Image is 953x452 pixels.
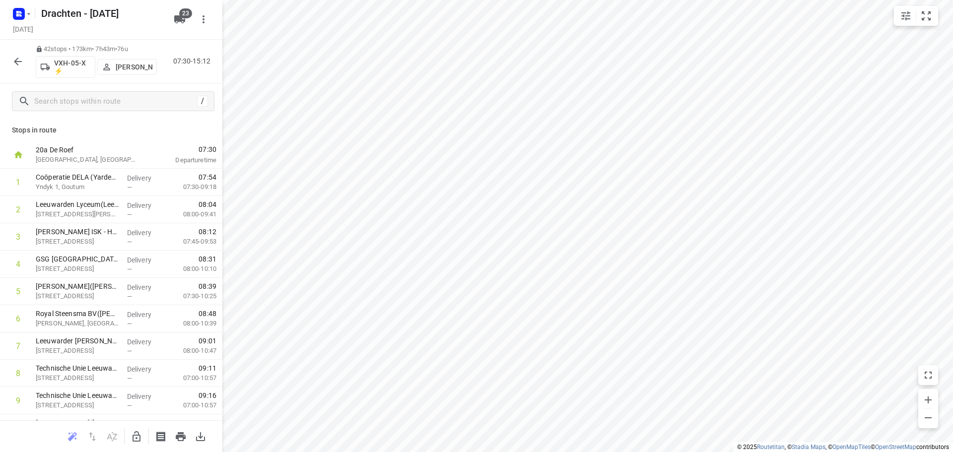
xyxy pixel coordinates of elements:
span: — [127,320,132,327]
h5: Drachten - [DATE] [37,5,166,21]
span: — [127,184,132,191]
p: 08:00-10:39 [167,319,216,328]
div: small contained button group [894,6,938,26]
span: Print route [171,431,191,441]
span: • [115,45,117,53]
p: Technische Unie Leeuwarden - Poolsterweg(Ronnie Schievink) [36,390,119,400]
div: / [197,96,208,107]
p: 07:30-09:18 [167,182,216,192]
span: Reoptimize route [63,431,82,441]
p: Irenestraat 5, Leeuwarden [36,264,119,274]
p: Leeuwarder Beton Centrale(Ronald Van Asperen) [36,336,119,346]
button: Map settings [896,6,916,26]
div: 8 [16,369,20,378]
p: Delivery [127,310,164,320]
p: Technische Unie Leeuwarden - Zuiderkruisweg(Bouwe Jan Prins) [36,363,119,373]
p: Delivery [127,255,164,265]
p: Departure time [151,155,216,165]
a: Routetitan [757,444,785,451]
p: VXH-05-X ⚡ [54,59,91,75]
div: 9 [16,396,20,405]
div: 1 [16,178,20,187]
span: 08:48 [199,309,216,319]
div: 7 [16,341,20,351]
p: Delivery [127,419,164,429]
p: Yndyk 1, Goutum [36,182,119,192]
li: © 2025 , © , © © contributors [737,444,949,451]
p: 07:00-10:57 [167,373,216,383]
p: 07:30-15:12 [173,56,214,66]
span: 23 [179,8,192,18]
span: 76u [117,45,128,53]
span: — [127,347,132,355]
p: Delivery [127,228,164,238]
p: Doctor Jacob Botkeweg 3, Leeuwarden [36,209,119,219]
input: Search stops within route [34,94,197,109]
span: — [127,211,132,218]
p: [STREET_ADDRESS] [36,237,119,247]
p: Royal Steensma BV(Albert Seinen) [36,309,119,319]
p: Firda Cios Leeuwarden(Jasper Raap) [36,281,119,291]
span: 09:11 [199,363,216,373]
p: GSG Gomarus College Leeuwarden - Irenestraat(Aureila Ruis) [36,254,119,264]
p: [STREET_ADDRESS] [36,373,119,383]
p: 08:00-09:41 [167,209,216,219]
span: 09:22 [199,418,216,428]
span: — [127,402,132,409]
p: Delivery [127,337,164,347]
p: Leeuwarden Lyceum(Leeuwarden Lyceum) [36,199,119,209]
p: Coöperatie DELA (Yarden) - Yardenhuis van Goutum(Henk Meijer) [36,172,119,182]
div: 2 [16,205,20,214]
span: 09:01 [199,336,216,346]
span: — [127,375,132,382]
p: Cornelis Leeuwarden(Roel de Haan vestiging Leeuwarden) [36,418,119,428]
p: 07:00-10:57 [167,400,216,410]
button: 23 [170,9,190,29]
p: [STREET_ADDRESS] [36,400,119,410]
span: 09:16 [199,390,216,400]
p: 08:00-10:10 [167,264,216,274]
p: 07:45-09:53 [167,237,216,247]
h5: [DATE] [9,23,37,35]
span: — [127,265,132,273]
button: [PERSON_NAME] [97,59,157,75]
span: Download route [191,431,210,441]
p: 42 stops • 173km • 7h43m [36,45,157,54]
div: 4 [16,259,20,269]
span: 08:12 [199,227,216,237]
span: — [127,238,132,246]
span: Print shipping labels [151,431,171,441]
p: [GEOGRAPHIC_DATA], [GEOGRAPHIC_DATA] [36,155,139,165]
span: 08:04 [199,199,216,209]
p: Delivery [127,391,164,401]
span: 07:30 [151,144,216,154]
a: Stadia Maps [792,444,825,451]
p: Delivery [127,173,164,183]
p: Stops in route [12,125,210,135]
a: OpenMapTiles [832,444,871,451]
div: 3 [16,232,20,242]
p: [PERSON_NAME] [116,63,152,71]
p: Delivery [127,282,164,292]
span: 08:39 [199,281,216,291]
span: 08:31 [199,254,216,264]
p: Delivery [127,364,164,374]
button: VXH-05-X ⚡ [36,56,95,78]
div: 6 [16,314,20,323]
p: Pascalstraat 15, Leeuwarden [36,346,119,356]
p: Van Harinxmakanaal, Leeuwarden [36,319,119,328]
p: 08:00-10:47 [167,346,216,356]
span: Sort by time window [102,431,122,441]
p: Piter Jelles ISK - Hempenserweg(Patricica Kloestra) [36,227,119,237]
div: 5 [16,287,20,296]
a: OpenStreetMap [875,444,916,451]
p: 07:30-10:25 [167,291,216,301]
button: Unlock route [127,427,146,447]
span: — [127,293,132,300]
span: 07:54 [199,172,216,182]
p: 20a De Roef [36,145,139,155]
button: Fit zoom [916,6,936,26]
span: Reverse route [82,431,102,441]
p: Delivery [127,200,164,210]
p: Julianalaan 97, Leeuwarden [36,291,119,301]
